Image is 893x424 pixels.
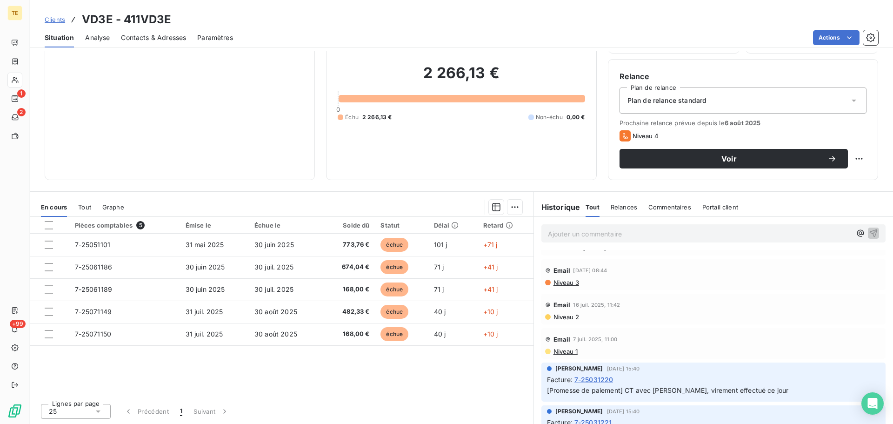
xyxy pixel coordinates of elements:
h3: VD3E - 411VD3E [82,11,171,28]
span: 1 [17,89,26,98]
span: +10 j [483,330,498,338]
span: 0,00 € [566,113,585,121]
span: 2 266,13 € [362,113,392,121]
span: 482,33 € [328,307,369,316]
button: Suivant [188,402,235,421]
span: [Promesse de paiement] CT avec [PERSON_NAME], virement effectué ce jour [547,386,789,394]
div: Pièces comptables [75,221,174,229]
span: 5 [136,221,145,229]
span: 674,04 € [328,262,369,272]
span: Tout [586,203,600,211]
span: 16 juil. 2025, 11:42 [573,302,620,308]
span: 0 [336,106,340,113]
span: Niveau 2 [553,313,579,321]
span: Clients [45,16,65,23]
span: échue [380,238,408,252]
span: 7 juil. 2025, 11:00 [573,337,617,342]
span: échue [380,260,408,274]
div: Échue le [254,222,317,229]
div: Statut [380,222,422,229]
span: Non-échu [536,113,563,121]
span: 168,00 € [328,285,369,294]
span: 30 juin 2025 [186,263,225,271]
button: 1 [174,402,188,421]
span: 31 mai 2025 [186,241,224,249]
span: 30 juil. 2025 [254,263,293,271]
span: Analyse [85,33,110,42]
div: Open Intercom Messenger [861,392,884,415]
span: 40 j [434,330,446,338]
span: +10 j [483,308,498,316]
button: Actions [813,30,860,45]
span: Relances [611,203,637,211]
span: Facture : [547,375,573,384]
button: Voir [620,149,848,168]
span: [PERSON_NAME] [555,364,603,373]
h2: 2 266,13 € [338,64,585,92]
span: 25 [49,407,57,416]
span: 7-25071149 [75,308,112,316]
div: Délai [434,222,472,229]
div: Émise le [186,222,243,229]
span: [DATE] 15:40 [607,366,640,371]
span: +99 [10,320,26,328]
span: Paramètres [197,33,233,42]
span: 1 [180,407,182,416]
span: Niveau 1 [553,348,578,355]
div: TE [7,6,22,20]
span: +71 j [483,241,498,249]
img: Logo LeanPay [7,404,22,418]
span: Graphe [102,203,124,211]
span: échue [380,327,408,341]
span: Niveau 4 [633,132,659,140]
h6: Historique [534,202,580,213]
span: Tout [78,203,91,211]
span: Contacts & Adresses [121,33,186,42]
span: En cours [41,203,67,211]
span: 71 j [434,285,444,293]
span: Prochaine relance prévue depuis le [620,119,866,127]
span: Voir [631,155,827,162]
span: 30 août 2025 [254,330,297,338]
span: Échu [345,113,359,121]
div: Retard [483,222,528,229]
span: Commentaires [648,203,691,211]
h6: Relance [620,71,866,82]
span: 2 [17,108,26,116]
span: 7-25031220 [574,375,613,384]
span: Situation [45,33,74,42]
button: Précédent [118,402,174,421]
a: Clients [45,15,65,24]
div: Solde dû [328,222,369,229]
span: 30 juil. 2025 [254,285,293,293]
span: Plan de relance standard [627,96,707,105]
span: 6 août 2025 [725,119,761,127]
span: Niveau 3 [553,279,579,286]
span: 7-25051101 [75,241,111,249]
span: échue [380,283,408,296]
span: 30 août 2025 [254,308,297,316]
span: échue [380,305,408,319]
span: 7-25061186 [75,263,113,271]
span: 71 j [434,263,444,271]
span: Email [553,336,571,343]
span: 773,76 € [328,240,369,249]
span: [PERSON_NAME] [555,407,603,416]
span: Portail client [702,203,738,211]
span: 31 juil. 2025 [186,330,223,338]
span: 7-25071150 [75,330,112,338]
span: Email [553,301,571,309]
span: +41 j [483,285,498,293]
span: 101 j [434,241,447,249]
span: [DATE] 15:40 [607,409,640,414]
span: +41 j [483,263,498,271]
span: 31 juil. 2025 [186,308,223,316]
span: 7-25061189 [75,285,113,293]
span: 30 juin 2025 [254,241,294,249]
span: [DATE] 08:44 [573,268,607,273]
span: 168,00 € [328,330,369,339]
span: 40 j [434,308,446,316]
span: 30 juin 2025 [186,285,225,293]
span: Email [553,267,571,274]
